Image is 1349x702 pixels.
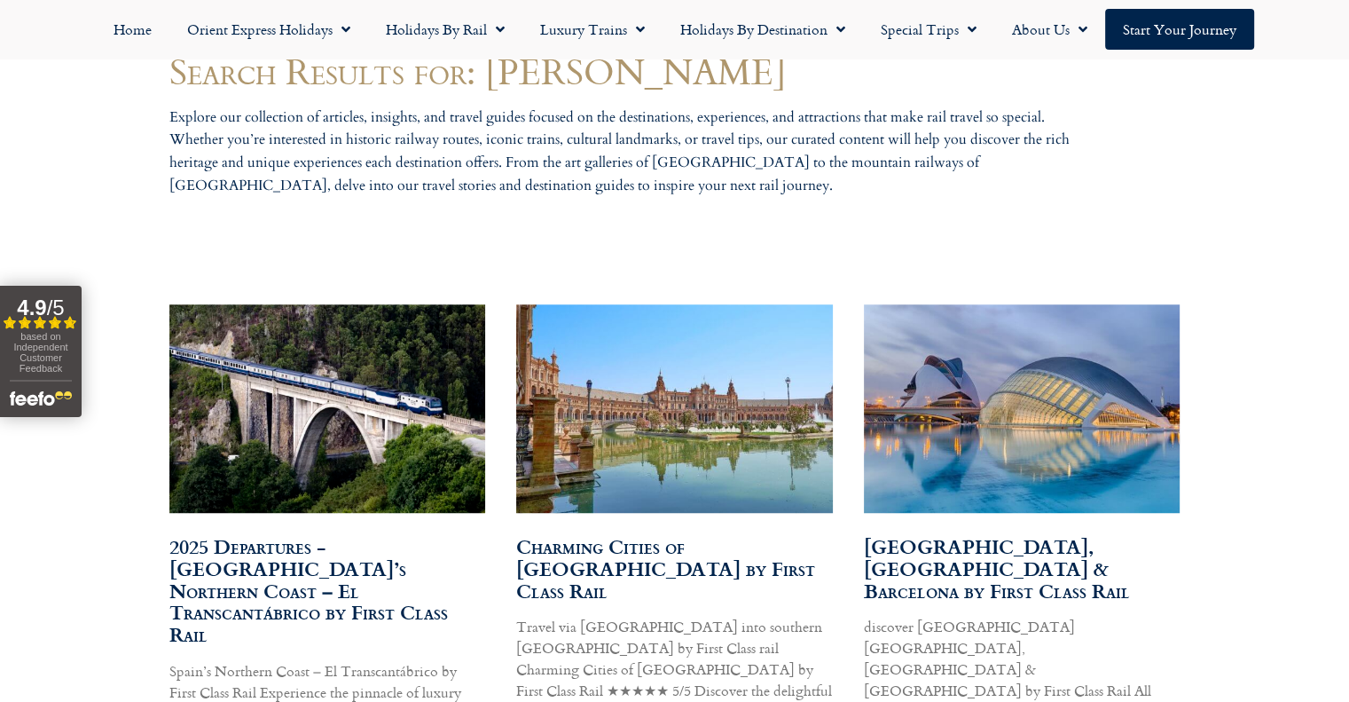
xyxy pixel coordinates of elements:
[1105,9,1254,50] a: Start your Journey
[863,9,994,50] a: Special Trips
[169,106,1092,197] p: Explore our collection of articles, insights, and travel guides focused on the destinations, expe...
[368,9,522,50] a: Holidays by Rail
[516,532,815,605] a: Charming Cities of [GEOGRAPHIC_DATA] by First Class Rail
[864,532,1130,605] a: [GEOGRAPHIC_DATA], [GEOGRAPHIC_DATA] & Barcelona by First Class Rail
[663,9,863,50] a: Holidays by Destination
[169,532,448,649] a: 2025 Departures -[GEOGRAPHIC_DATA]’s Northern Coast – El Transcantábrico by First Class Rail
[169,53,1180,89] h1: Search Results for: [PERSON_NAME]
[96,9,169,50] a: Home
[169,9,368,50] a: Orient Express Holidays
[9,9,1340,50] nav: Menu
[994,9,1105,50] a: About Us
[522,9,663,50] a: Luxury Trains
